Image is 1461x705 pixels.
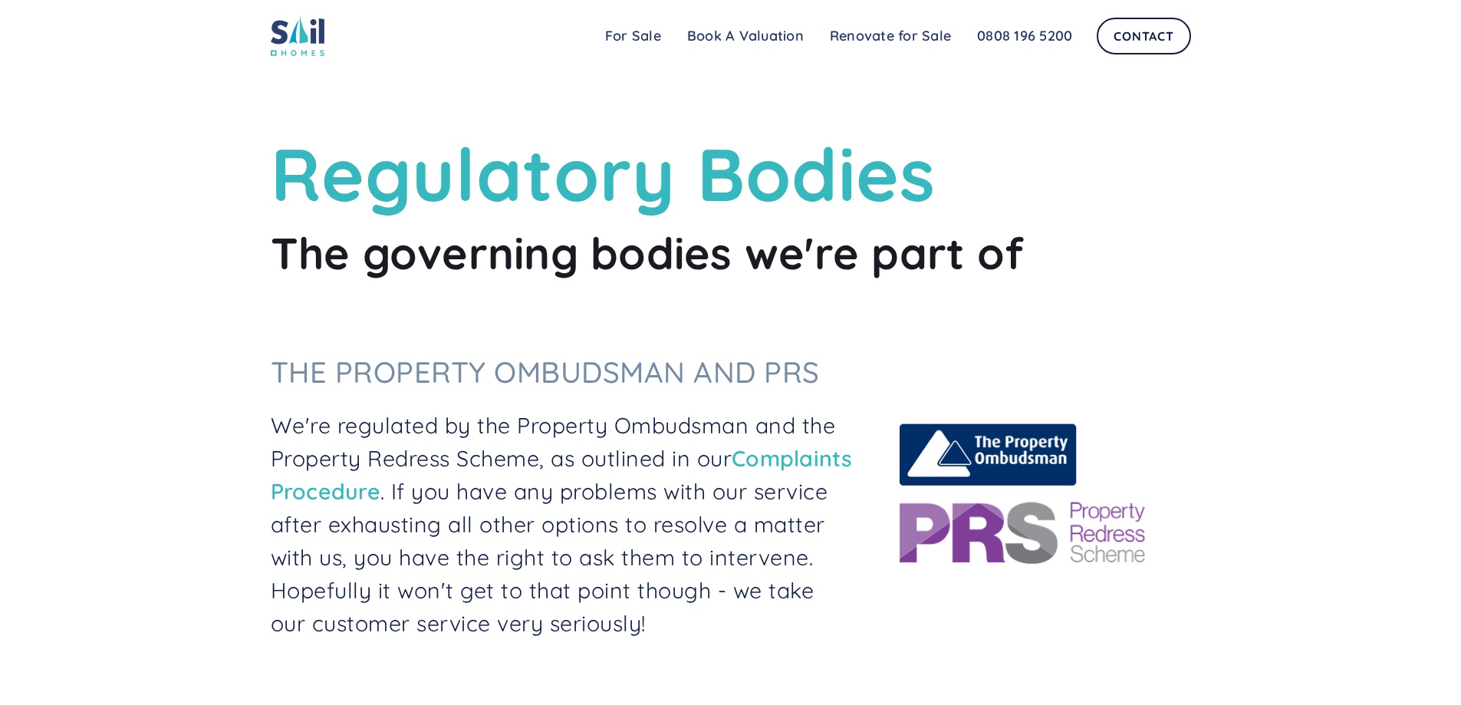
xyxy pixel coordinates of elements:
[674,21,817,51] a: Book A Valuation
[1097,18,1190,54] a: Contact
[271,15,324,56] img: sail home logo colored
[271,130,1191,218] h1: Regulatory Bodies
[271,226,1191,280] h2: The governing bodies we're part of
[964,21,1085,51] a: 0808 196 5200
[817,21,964,51] a: Renovate for Sale
[271,409,854,639] p: We're regulated by the Property Ombudsman and the Property Redress Scheme, as outlined in our . I...
[592,21,674,51] a: For Sale
[271,354,854,391] h3: The Property Ombudsman and PRS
